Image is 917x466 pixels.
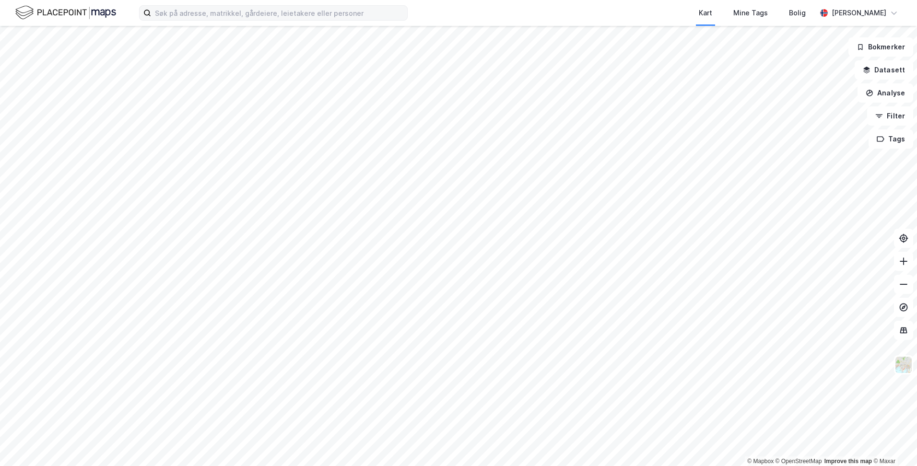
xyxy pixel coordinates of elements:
button: Tags [869,129,913,149]
img: logo.f888ab2527a4732fd821a326f86c7f29.svg [15,4,116,21]
img: Z [894,356,913,374]
a: Mapbox [747,458,774,465]
button: Bokmerker [848,37,913,57]
div: Mine Tags [733,7,768,19]
div: [PERSON_NAME] [832,7,886,19]
div: Kontrollprogram for chat [869,420,917,466]
a: OpenStreetMap [776,458,822,465]
iframe: Chat Widget [869,420,917,466]
a: Improve this map [824,458,872,465]
div: Bolig [789,7,806,19]
button: Filter [867,106,913,126]
button: Datasett [855,60,913,80]
input: Søk på adresse, matrikkel, gårdeiere, leietakere eller personer [151,6,407,20]
div: Kart [699,7,712,19]
button: Analyse [858,83,913,103]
